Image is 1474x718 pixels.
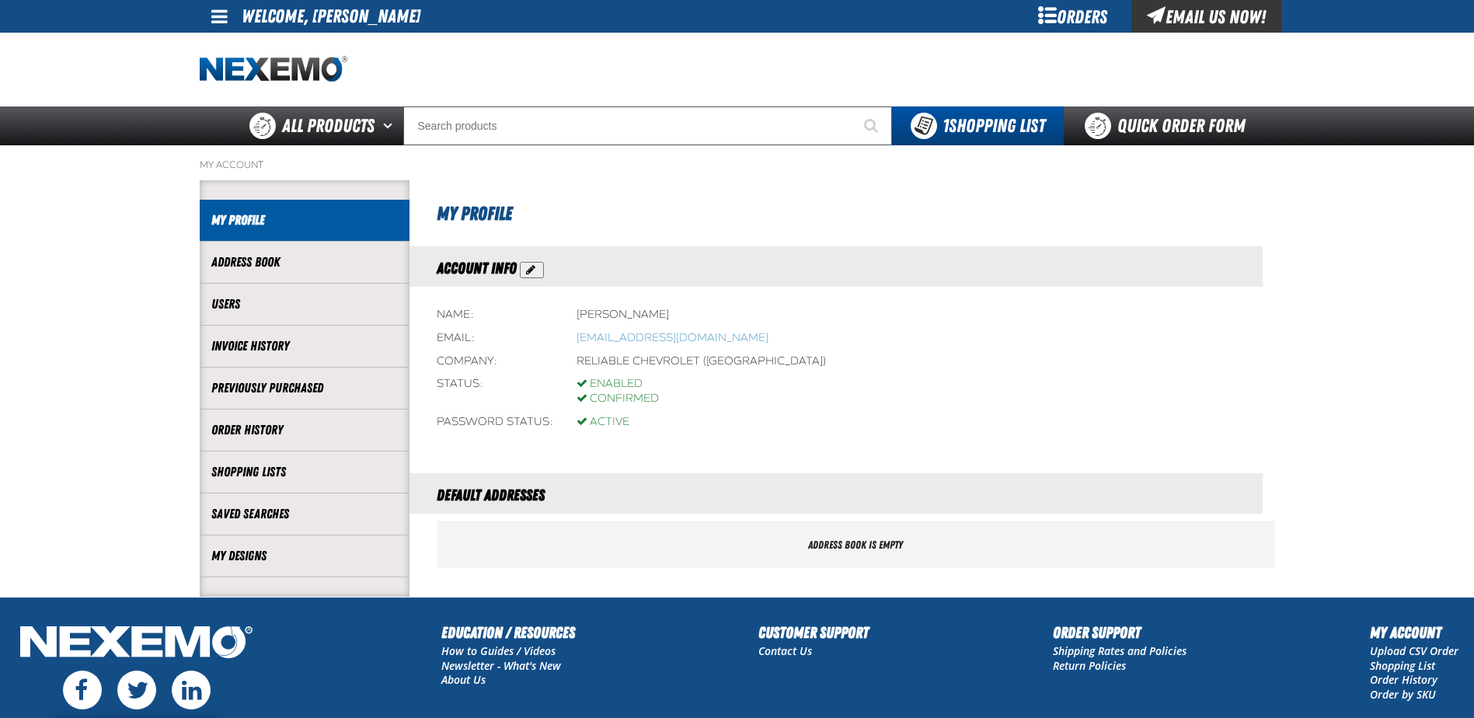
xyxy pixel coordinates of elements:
div: Name [437,308,553,322]
a: Previously Purchased [211,379,398,397]
button: Open All Products pages [378,106,403,145]
a: Shipping Rates and Policies [1053,643,1187,658]
nav: Breadcrumbs [200,159,1275,171]
bdo: [EMAIL_ADDRESS][DOMAIN_NAME] [577,331,768,344]
div: Email [437,331,553,346]
a: My Profile [211,211,398,229]
div: Enabled [577,377,659,392]
a: Invoice History [211,337,398,355]
img: Nexemo logo [200,56,347,83]
span: Account Info [437,259,517,277]
a: Contact Us [758,643,812,658]
h2: Customer Support [758,621,869,644]
a: Order by SKU [1370,687,1436,702]
span: All Products [282,112,375,140]
div: Status [437,377,553,406]
a: Home [200,56,347,83]
a: Newsletter - What's New [441,658,561,673]
a: Shopping List [1370,658,1435,673]
strong: 1 [943,115,949,137]
div: Address book is empty [437,522,1275,568]
a: Order History [211,421,398,439]
a: My Account [200,159,263,171]
a: Upload CSV Order [1370,643,1458,658]
div: Reliable Chevrolet ([GEOGRAPHIC_DATA]) [577,354,826,369]
h2: My Account [1370,621,1458,644]
a: Opens a default email client to write an email to cgoodell@reliablechevrolet.com [577,331,768,344]
a: Address Book [211,253,398,271]
button: Start Searching [853,106,892,145]
span: My Profile [437,203,512,225]
div: [PERSON_NAME] [577,308,669,322]
span: Shopping List [943,115,1045,137]
button: Action Edit Account Information [520,262,544,278]
span: Default Addresses [437,486,545,504]
a: Users [211,295,398,313]
a: How to Guides / Videos [441,643,556,658]
a: About Us [441,672,486,687]
img: Nexemo Logo [16,621,257,667]
button: You have 1 Shopping List. Open to view details [892,106,1064,145]
a: Quick Order Form [1064,106,1274,145]
div: Confirmed [577,392,659,406]
input: Search [403,106,892,145]
a: Return Policies [1053,658,1126,673]
a: My Designs [211,547,398,565]
h2: Education / Resources [441,621,575,644]
a: Saved Searches [211,505,398,523]
a: Order History [1370,672,1437,687]
h2: Order Support [1053,621,1187,644]
div: Active [577,415,629,430]
a: Shopping Lists [211,463,398,481]
div: Password status [437,415,553,430]
div: Company [437,354,553,369]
